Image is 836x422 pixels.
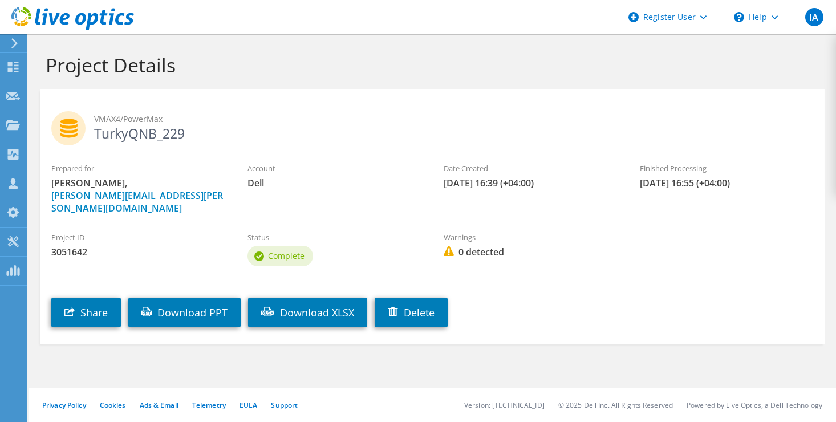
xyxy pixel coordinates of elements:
[240,400,257,410] a: EULA
[640,163,813,174] label: Finished Processing
[687,400,822,410] li: Powered by Live Optics, a Dell Technology
[558,400,673,410] li: © 2025 Dell Inc. All Rights Reserved
[805,8,823,26] span: IA
[444,246,617,258] span: 0 detected
[51,177,225,214] span: [PERSON_NAME],
[640,177,813,189] span: [DATE] 16:55 (+04:00)
[375,298,448,327] a: Delete
[128,298,241,327] a: Download PPT
[46,53,813,77] h1: Project Details
[94,113,813,125] span: VMAX4/PowerMax
[51,111,813,140] h2: TurkyQNB_229
[51,189,223,214] a: [PERSON_NAME][EMAIL_ADDRESS][PERSON_NAME][DOMAIN_NAME]
[51,163,225,174] label: Prepared for
[464,400,545,410] li: Version: [TECHNICAL_ID]
[51,232,225,243] label: Project ID
[271,400,298,410] a: Support
[247,163,421,174] label: Account
[51,246,225,258] span: 3051642
[268,250,305,261] span: Complete
[248,298,367,327] a: Download XLSX
[734,12,744,22] svg: \n
[51,298,121,327] a: Share
[140,400,178,410] a: Ads & Email
[444,177,617,189] span: [DATE] 16:39 (+04:00)
[247,232,421,243] label: Status
[444,232,617,243] label: Warnings
[100,400,126,410] a: Cookies
[444,163,617,174] label: Date Created
[42,400,86,410] a: Privacy Policy
[192,400,226,410] a: Telemetry
[247,177,421,189] span: Dell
